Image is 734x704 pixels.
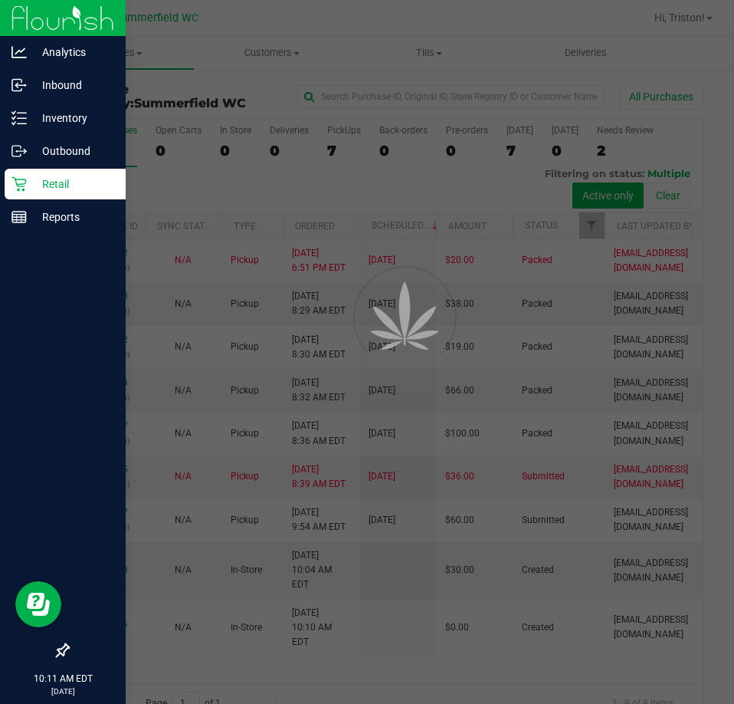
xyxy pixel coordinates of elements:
p: Retail [27,175,119,193]
iframe: Resource center [15,581,61,627]
p: 10:11 AM EDT [7,672,119,686]
inline-svg: Inventory [11,110,27,126]
inline-svg: Outbound [11,143,27,159]
inline-svg: Retail [11,176,27,192]
p: Inventory [27,109,119,127]
p: Analytics [27,43,119,61]
p: [DATE] [7,686,119,697]
inline-svg: Analytics [11,44,27,60]
inline-svg: Inbound [11,77,27,93]
p: Inbound [27,76,119,94]
p: Reports [27,208,119,226]
inline-svg: Reports [11,209,27,225]
p: Outbound [27,142,119,160]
